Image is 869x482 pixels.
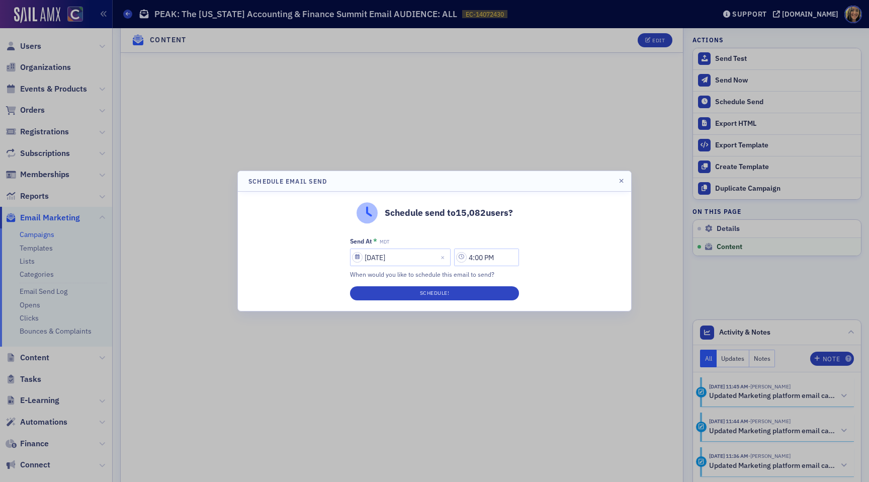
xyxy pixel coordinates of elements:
[350,237,372,245] div: Send At
[248,177,327,186] h4: Schedule Email Send
[373,237,377,245] abbr: This field is required
[350,249,451,266] input: MM/DD/YYYY
[350,270,519,279] div: When would you like to schedule this email to send?
[350,286,519,300] button: Schedule!
[454,249,519,266] input: 00:00 AM
[437,249,451,266] button: Close
[385,206,513,219] p: Schedule send to 15,082 users?
[380,239,389,245] span: MDT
